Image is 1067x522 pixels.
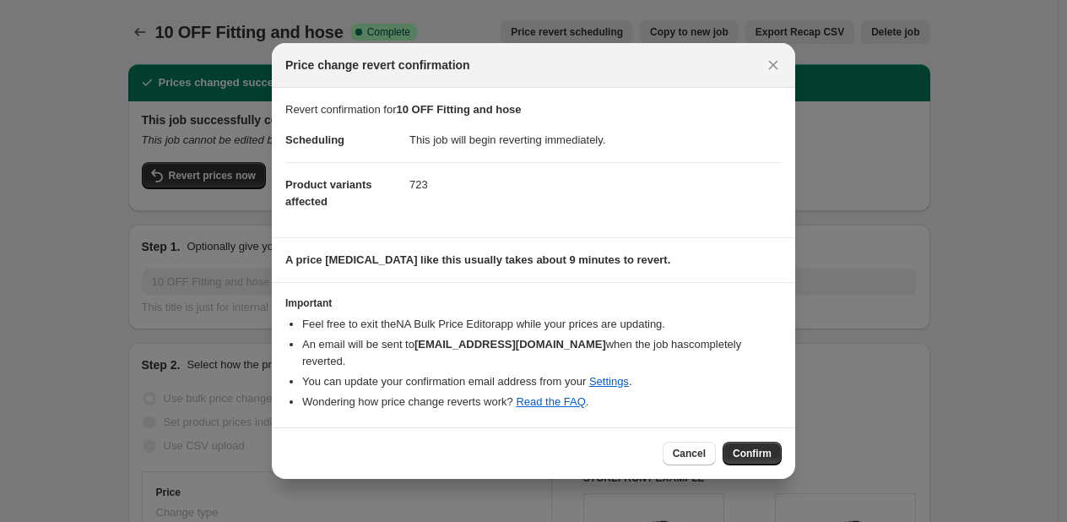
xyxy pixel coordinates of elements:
p: Revert confirmation for [285,101,782,118]
a: Read the FAQ [516,395,585,408]
span: Confirm [733,447,772,460]
span: Product variants affected [285,178,372,208]
li: An email will be sent to when the job has completely reverted . [302,336,782,370]
button: Confirm [723,442,782,465]
span: Cancel [673,447,706,460]
span: Scheduling [285,133,344,146]
li: You can update your confirmation email address from your . [302,373,782,390]
li: Wondering how price change reverts work? . [302,394,782,411]
b: A price [MEDICAL_DATA] like this usually takes about 9 minutes to revert. [285,253,670,266]
button: Close [761,53,785,77]
dd: 723 [409,162,782,207]
b: 10 OFF Fitting and hose [397,103,522,116]
dd: This job will begin reverting immediately. [409,118,782,162]
button: Cancel [663,442,716,465]
a: Settings [589,375,629,388]
span: Price change revert confirmation [285,57,470,73]
h3: Important [285,296,782,310]
b: [EMAIL_ADDRESS][DOMAIN_NAME] [414,338,606,351]
li: Feel free to exit the NA Bulk Price Editor app while your prices are updating. [302,316,782,333]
